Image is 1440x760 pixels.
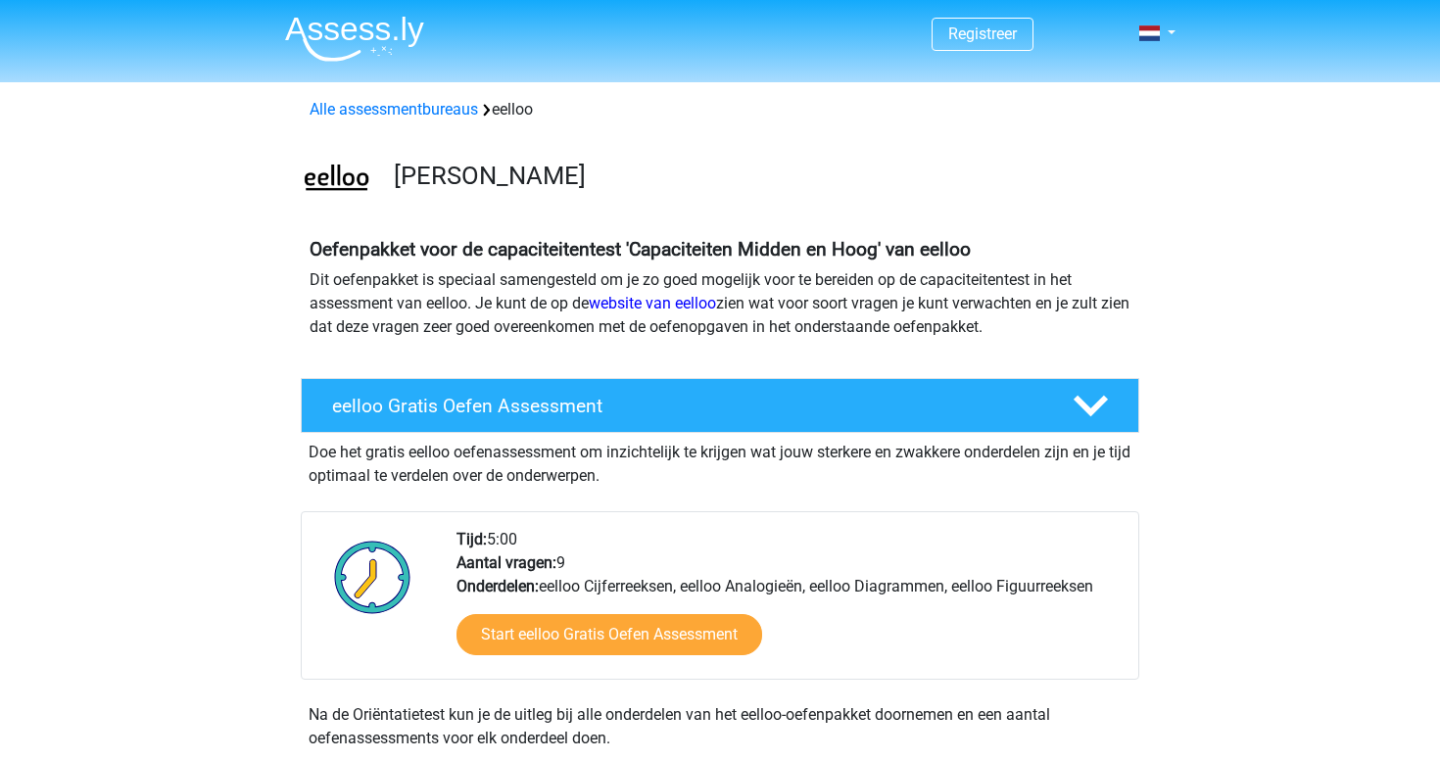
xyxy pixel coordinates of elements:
[310,100,478,119] a: Alle assessmentbureaus
[442,528,1137,679] div: 5:00 9 eelloo Cijferreeksen, eelloo Analogieën, eelloo Diagrammen, eelloo Figuurreeksen
[948,24,1017,43] a: Registreer
[332,395,1041,417] h4: eelloo Gratis Oefen Assessment
[310,268,1130,339] p: Dit oefenpakket is speciaal samengesteld om je zo goed mogelijk voor te bereiden op de capaciteit...
[301,703,1139,750] div: Na de Oriëntatietest kun je de uitleg bij alle onderdelen van het eelloo-oefenpakket doornemen en...
[589,294,716,312] a: website van eelloo
[323,528,422,626] img: Klok
[285,16,424,62] img: Assessly
[302,145,371,214] img: eelloo.png
[293,378,1147,433] a: eelloo Gratis Oefen Assessment
[394,161,1124,191] h3: [PERSON_NAME]
[456,553,556,572] b: Aantal vragen:
[301,433,1139,488] div: Doe het gratis eelloo oefenassessment om inzichtelijk te krijgen wat jouw sterkere en zwakkere on...
[456,577,539,595] b: Onderdelen:
[302,98,1138,121] div: eelloo
[456,530,487,548] b: Tijd:
[310,238,971,261] b: Oefenpakket voor de capaciteitentest 'Capaciteiten Midden en Hoog' van eelloo
[456,614,762,655] a: Start eelloo Gratis Oefen Assessment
